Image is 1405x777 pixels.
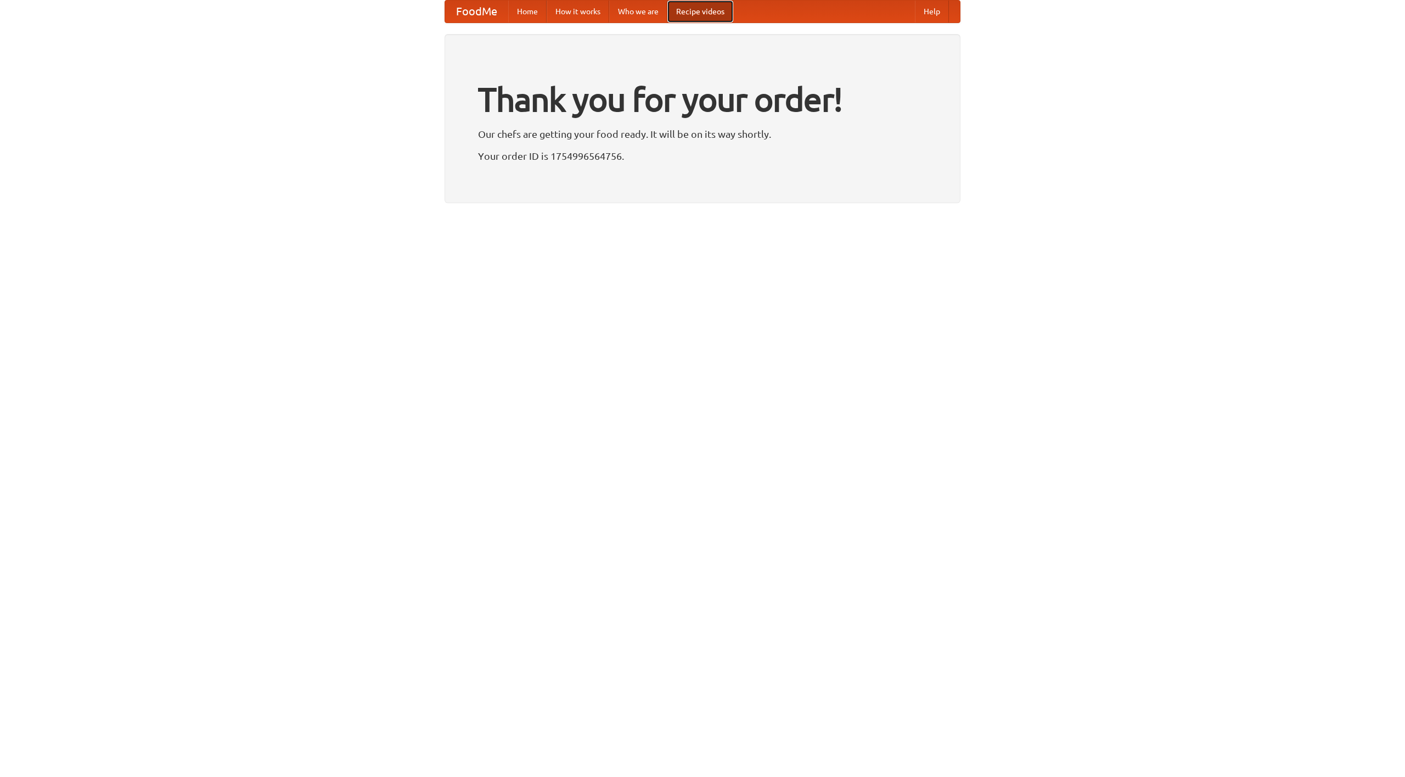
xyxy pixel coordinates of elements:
a: Home [508,1,547,23]
p: Our chefs are getting your food ready. It will be on its way shortly. [478,126,927,142]
a: How it works [547,1,609,23]
a: Help [915,1,949,23]
a: Recipe videos [667,1,733,23]
p: Your order ID is 1754996564756. [478,148,927,164]
a: Who we are [609,1,667,23]
a: FoodMe [445,1,508,23]
h1: Thank you for your order! [478,73,927,126]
